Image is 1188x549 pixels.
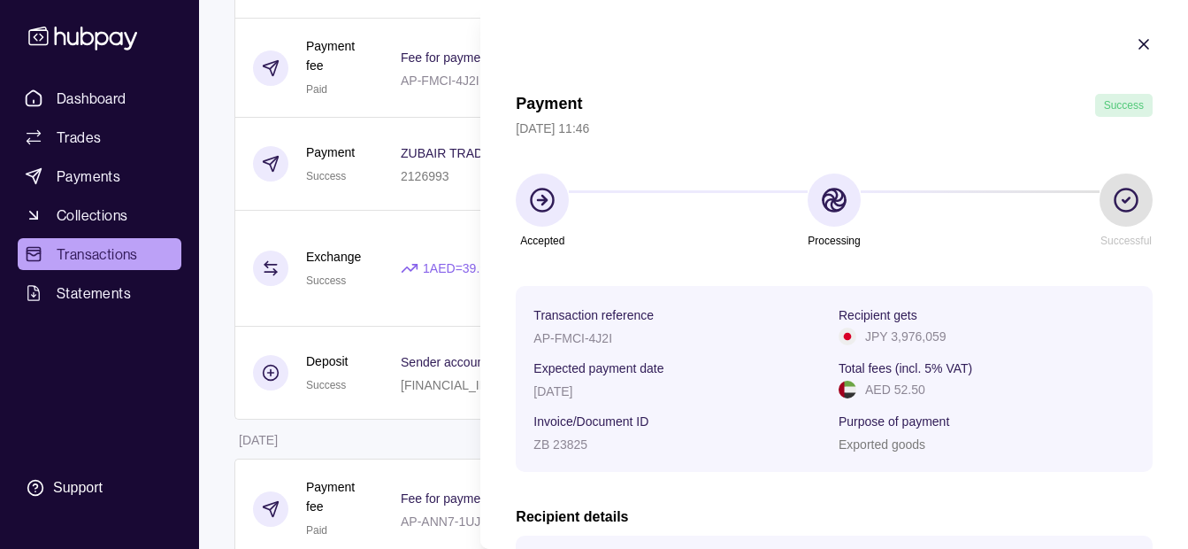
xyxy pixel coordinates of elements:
p: Invoice/Document ID [533,414,648,429]
p: AP-FMCI-4J2I [533,331,612,345]
p: Accepted [520,231,564,251]
p: Processing [808,231,860,251]
h1: Payment [516,94,582,117]
p: Purpose of payment [839,414,949,429]
p: AED 52.50 [865,380,925,399]
p: [DATE] [533,384,572,398]
p: ZB 23825 [533,437,587,452]
p: [DATE] 11:46 [516,119,1153,138]
img: ae [839,381,856,398]
p: Successful [1100,231,1152,251]
h2: Recipient details [516,507,1153,527]
p: JPY 3,976,059 [865,327,947,346]
p: Expected payment date [533,361,663,375]
p: Transaction reference [533,308,654,322]
img: jp [839,328,856,345]
p: Recipient gets [839,308,917,322]
span: Success [1104,99,1144,112]
p: Total fees (incl. 5% VAT) [839,361,972,375]
p: Exported goods [839,437,925,452]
